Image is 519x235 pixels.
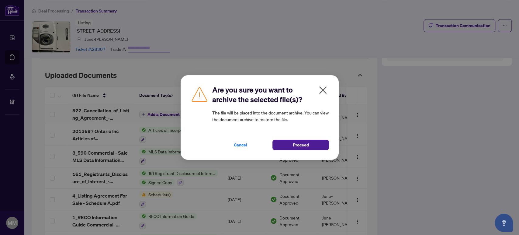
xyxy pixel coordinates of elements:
[212,85,329,104] h2: Are you sure you want to archive the selected file(s)?
[495,214,513,232] button: Open asap
[234,140,247,150] span: Cancel
[212,109,329,123] article: The file will be placed into the document archive. You can view the document archive to restore t...
[272,140,329,150] button: Proceed
[212,140,269,150] button: Cancel
[318,85,328,95] span: close
[190,85,209,103] img: Caution Icon
[292,140,309,150] span: Proceed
